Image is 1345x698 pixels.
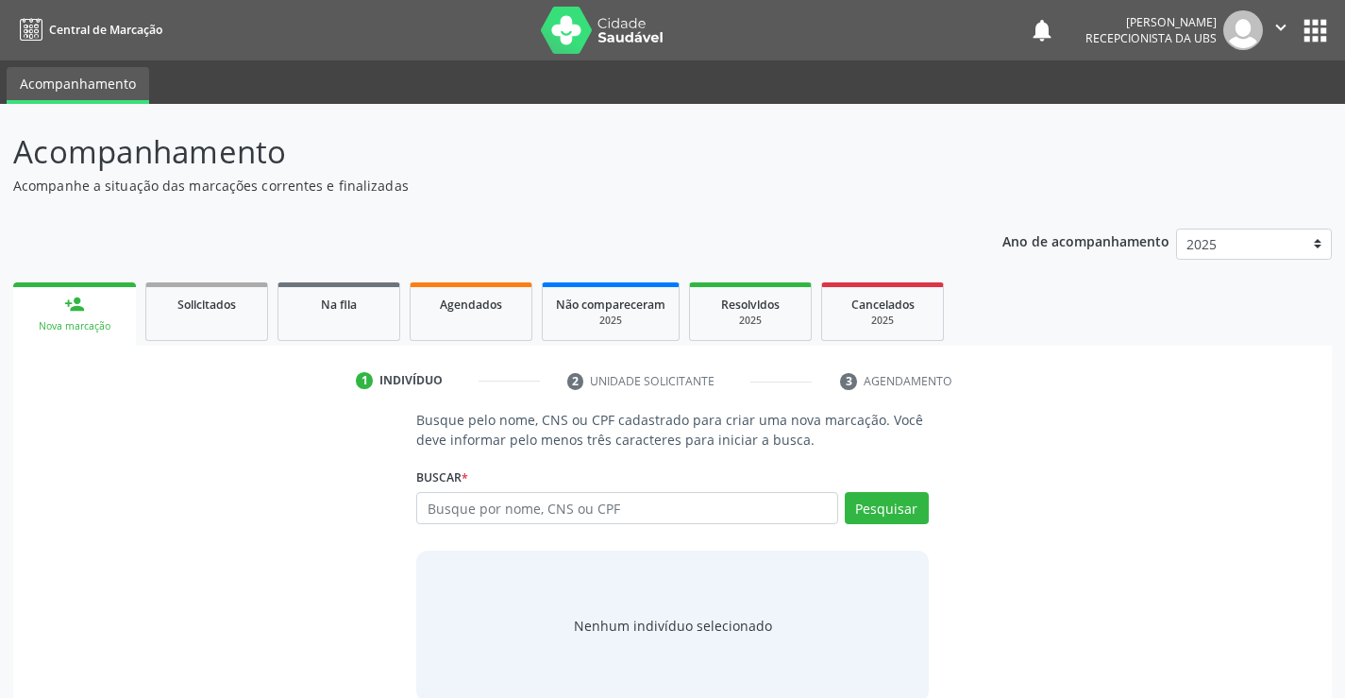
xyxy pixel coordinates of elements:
[1002,229,1169,252] p: Ano de acompanhamento
[1263,10,1299,50] button: 
[835,314,930,328] div: 2025
[177,297,236,313] span: Solicitados
[7,67,149,104] a: Acompanhamento
[721,297,780,313] span: Resolvidos
[703,314,798,328] div: 2025
[26,319,123,333] div: Nova marcação
[13,128,936,176] p: Acompanhamento
[13,14,162,45] a: Central de Marcação
[416,463,468,492] label: Buscar
[556,314,665,328] div: 2025
[379,372,443,389] div: Indivíduo
[851,297,915,313] span: Cancelados
[1085,14,1217,30] div: [PERSON_NAME]
[1270,17,1291,38] i: 
[64,294,85,315] div: person_add
[1299,14,1332,47] button: apps
[1029,17,1055,43] button: notifications
[416,492,837,524] input: Busque por nome, CNS ou CPF
[416,410,928,450] p: Busque pelo nome, CNS ou CPF cadastrado para criar uma nova marcação. Você deve informar pelo men...
[574,616,772,636] div: Nenhum indivíduo selecionado
[845,492,929,524] button: Pesquisar
[556,297,665,313] span: Não compareceram
[440,297,502,313] span: Agendados
[321,297,357,313] span: Na fila
[1085,30,1217,46] span: Recepcionista da UBS
[1223,10,1263,50] img: img
[13,176,936,196] p: Acompanhe a situação das marcações correntes e finalizadas
[49,22,162,38] span: Central de Marcação
[356,372,373,389] div: 1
